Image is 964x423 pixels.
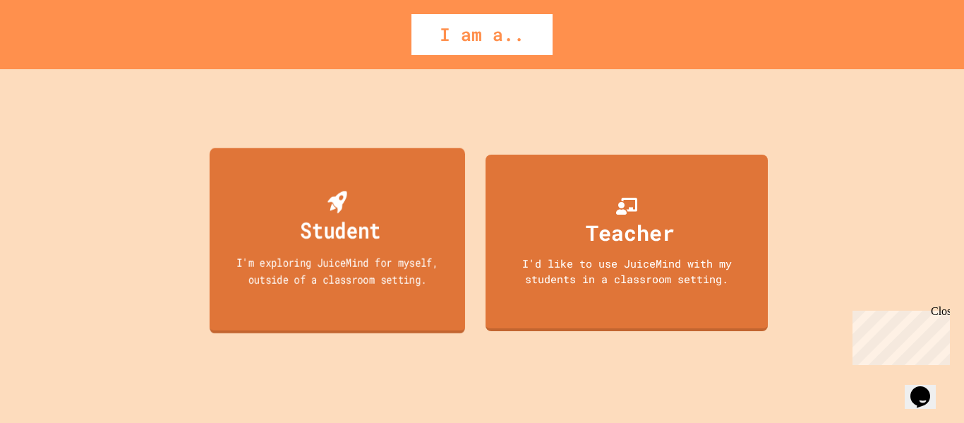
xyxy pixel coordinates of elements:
[411,14,553,55] div: I am a..
[586,217,675,249] div: Teacher
[300,213,380,246] div: Student
[222,254,452,287] div: I'm exploring JuiceMind for myself, outside of a classroom setting.
[847,305,950,365] iframe: chat widget
[6,6,97,90] div: Chat with us now!Close
[500,256,754,287] div: I'd like to use JuiceMind with my students in a classroom setting.
[905,367,950,409] iframe: chat widget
